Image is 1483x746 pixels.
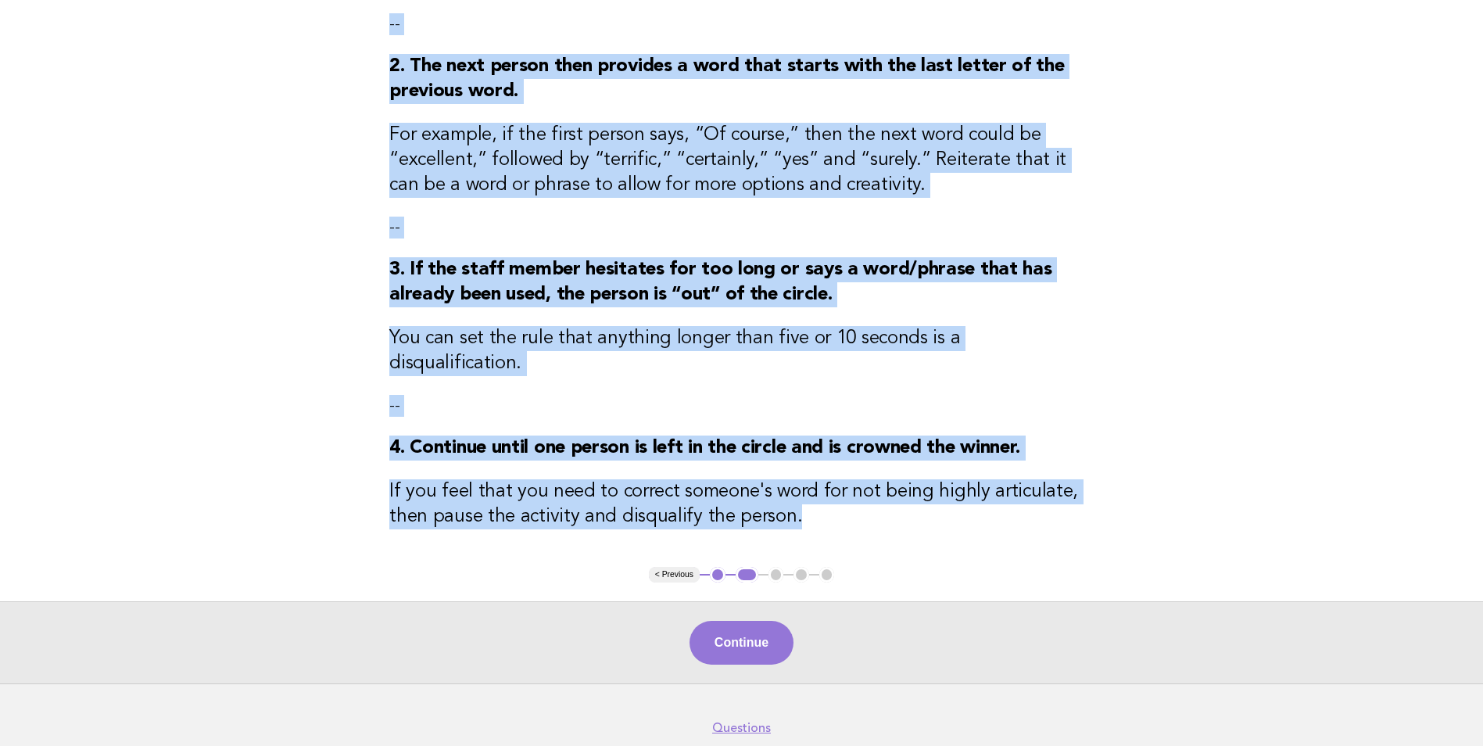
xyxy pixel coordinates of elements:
h3: If you feel that you need to correct someone's word for not being highly articulate, then pause t... [389,479,1094,529]
p: -- [389,217,1094,239]
p: -- [389,13,1094,35]
p: -- [389,395,1094,417]
a: Questions [712,720,771,736]
h3: For example, if the first person says, “Of course,” then the next word could be “excellent,” foll... [389,123,1094,198]
strong: 4. Continue until one person is left in the circle and is crowned the winner. [389,439,1020,457]
strong: 2. The next person then provides a word that starts with the last letter of the previous word. [389,57,1064,101]
button: < Previous [649,567,700,583]
strong: 3. If the staff member hesitates for too long or says a word/phrase that has already been used, t... [389,260,1051,304]
button: 1 [710,567,725,583]
button: Continue [690,621,793,665]
button: 2 [736,567,758,583]
h3: You can set the rule that anything longer than five or 10 seconds is a disqualification. [389,326,1094,376]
